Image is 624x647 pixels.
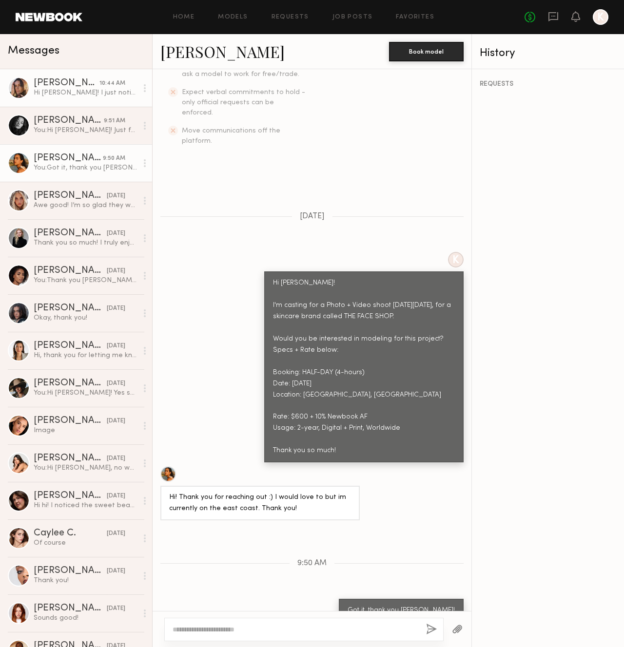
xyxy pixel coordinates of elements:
[389,42,464,61] button: Book model
[34,116,104,126] div: [PERSON_NAME]
[34,529,107,538] div: Caylee C.
[182,128,280,144] span: Move communications off the platform.
[396,14,434,20] a: Favorites
[218,14,248,20] a: Models
[34,351,137,360] div: Hi, thank you for letting me know! I hope to work with you in the future.
[107,191,125,201] div: [DATE]
[480,48,616,59] div: History
[34,304,107,313] div: [PERSON_NAME]
[34,313,137,323] div: Okay, thank you!
[332,14,373,20] a: Job Posts
[34,78,99,88] div: [PERSON_NAME]
[103,154,125,163] div: 9:50 AM
[107,492,125,501] div: [DATE]
[107,604,125,613] div: [DATE]
[34,88,137,97] div: Hi [PERSON_NAME]! I just noticed I left with the earrings. Please let me know the best way to get...
[34,454,107,463] div: [PERSON_NAME]
[389,47,464,55] a: Book model
[169,492,351,514] div: Hi! Thank you for reaching out :) I would love to but im currently on the east coast. Thank you!
[272,14,309,20] a: Requests
[107,454,125,463] div: [DATE]
[99,79,125,88] div: 10:44 AM
[34,266,107,276] div: [PERSON_NAME]
[34,538,137,548] div: Of course
[34,426,137,435] div: Image
[273,278,455,457] div: Hi [PERSON_NAME]! I'm casting for a Photo + Video shoot [DATE][DATE], for a skincare brand called...
[107,567,125,576] div: [DATE]
[107,529,125,538] div: [DATE]
[34,238,137,247] div: Thank you so much! I truly enjoyed the shoot and working with your team — everyone made the day f...
[173,14,195,20] a: Home
[34,416,107,426] div: [PERSON_NAME]
[182,89,305,116] span: Expect verbal commitments to hold - only official requests can be enforced.
[34,153,103,163] div: [PERSON_NAME]
[34,163,137,172] div: You: Got it, thank you [PERSON_NAME]!
[107,304,125,313] div: [DATE]
[34,501,137,510] div: Hi hi! I noticed the sweet beauty photos are out. Would I be able to grab some of those finished ...
[34,341,107,351] div: [PERSON_NAME]
[34,126,137,135] div: You: Hi [PERSON_NAME]! Just following up on my inquiry [DATE] -- let me know if you're interested...
[34,491,107,501] div: [PERSON_NAME]
[34,228,107,238] div: [PERSON_NAME]
[107,417,125,426] div: [DATE]
[34,576,137,585] div: Thank you!
[34,191,107,201] div: [PERSON_NAME]
[104,116,125,126] div: 9:51 AM
[300,212,325,221] span: [DATE]
[160,41,285,62] a: [PERSON_NAME]
[297,559,327,568] span: 9:50 AM
[34,276,137,285] div: You: Thank you [PERSON_NAME], the brand & team loved working with you!
[34,463,137,473] div: You: Hi [PERSON_NAME], no worries thank you for the update!
[480,81,616,88] div: REQUESTS
[34,604,107,613] div: [PERSON_NAME]
[107,379,125,388] div: [DATE]
[593,9,608,25] a: K
[8,45,59,57] span: Messages
[34,566,107,576] div: [PERSON_NAME]
[107,342,125,351] div: [DATE]
[107,266,125,276] div: [DATE]
[34,379,107,388] div: [PERSON_NAME]
[34,388,137,398] div: You: Hi [PERSON_NAME]! Yes sorry, we have already cast our models for that day. But we will keep ...
[34,613,137,623] div: Sounds good!
[107,229,125,238] div: [DATE]
[348,605,455,616] div: Got it, thank you [PERSON_NAME]!
[34,201,137,210] div: Awe good! I’m so glad they were so sweet! Best wishes to you! thanks again!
